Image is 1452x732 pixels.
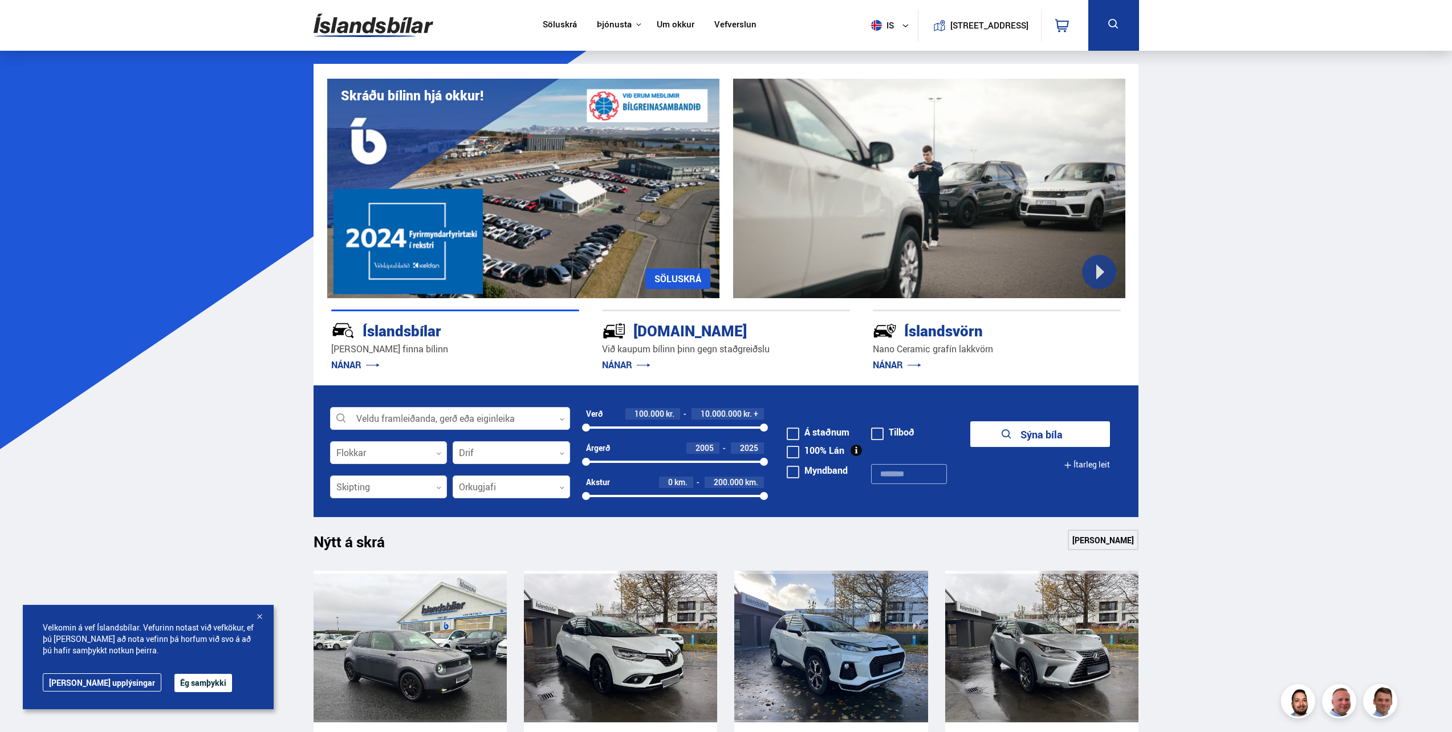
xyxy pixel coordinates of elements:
[1068,530,1138,550] a: [PERSON_NAME]
[924,9,1035,42] a: [STREET_ADDRESS]
[586,444,610,453] div: Árgerð
[602,319,626,343] img: tr5P-W3DuiFaO7aO.svg
[602,343,850,356] p: Við kaupum bílinn þinn gegn staðgreiðslu
[787,466,848,475] label: Myndband
[873,320,1080,340] div: Íslandsvörn
[873,359,921,371] a: NÁNAR
[1064,452,1110,478] button: Ítarleg leit
[867,20,895,31] span: is
[787,428,849,437] label: Á staðnum
[696,442,714,453] span: 2005
[331,320,539,340] div: Íslandsbílar
[674,478,688,487] span: km.
[1283,686,1317,720] img: nhp88E3Fdnt1Opn2.png
[745,478,758,487] span: km.
[970,421,1110,447] button: Sýna bíla
[657,19,694,31] a: Um okkur
[635,408,664,419] span: 100.000
[586,478,610,487] div: Akstur
[754,409,758,418] span: +
[602,320,810,340] div: [DOMAIN_NAME]
[668,477,673,487] span: 0
[43,673,161,692] a: [PERSON_NAME] upplýsingar
[871,20,882,31] img: svg+xml;base64,PHN2ZyB4bWxucz0iaHR0cDovL3d3dy53My5vcmcvMjAwMC9zdmciIHdpZHRoPSI1MTIiIGhlaWdodD0iNT...
[645,269,710,289] a: SÖLUSKRÁ
[327,79,719,298] img: eKx6w-_Home_640_.png
[871,428,914,437] label: Tilboð
[743,409,752,418] span: kr.
[331,359,380,371] a: NÁNAR
[314,7,433,44] img: G0Ugv5HjCgRt.svg
[714,477,743,487] span: 200.000
[873,343,1121,356] p: Nano Ceramic grafín lakkvörn
[43,622,254,656] span: Velkomin á vef Íslandsbílar. Vefurinn notast við vefkökur, ef þú [PERSON_NAME] að nota vefinn þá ...
[543,19,577,31] a: Söluskrá
[314,533,405,557] h1: Nýtt á skrá
[1365,686,1399,720] img: FbJEzSuNWCJXmdc-.webp
[597,19,632,30] button: Þjónusta
[873,319,897,343] img: -Svtn6bYgwAsiwNX.svg
[174,674,232,692] button: Ég samþykki
[1324,686,1358,720] img: siFngHWaQ9KaOqBr.png
[602,359,650,371] a: NÁNAR
[331,319,355,343] img: JRvxyua_JYH6wB4c.svg
[331,343,579,356] p: [PERSON_NAME] finna bílinn
[955,21,1024,30] button: [STREET_ADDRESS]
[586,409,603,418] div: Verð
[701,408,742,419] span: 10.000.000
[714,19,756,31] a: Vefverslun
[341,88,483,103] h1: Skráðu bílinn hjá okkur!
[787,446,844,455] label: 100% Lán
[666,409,674,418] span: kr.
[740,442,758,453] span: 2025
[867,9,918,42] button: is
